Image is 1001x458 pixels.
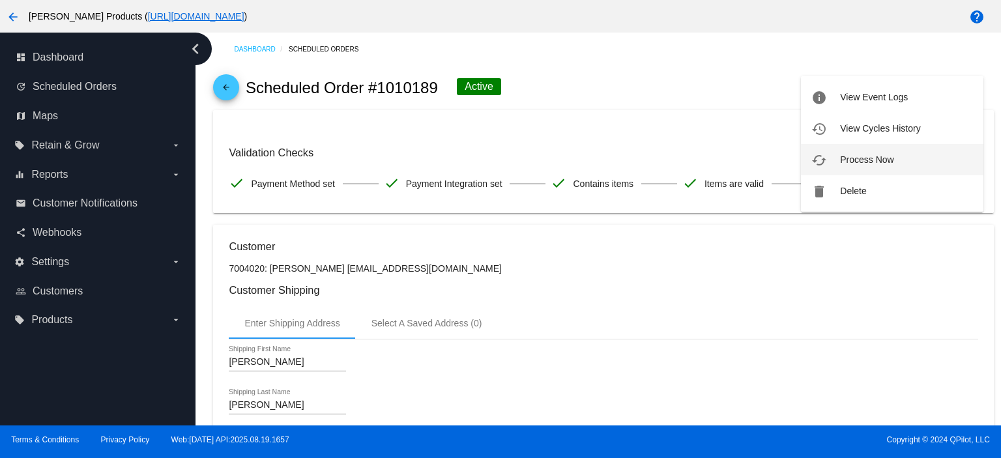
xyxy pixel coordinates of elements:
[840,123,920,134] span: View Cycles History
[840,186,866,196] span: Delete
[811,184,827,199] mat-icon: delete
[811,152,827,168] mat-icon: cached
[811,121,827,137] mat-icon: history
[811,90,827,106] mat-icon: info
[840,154,893,165] span: Process Now
[840,92,908,102] span: View Event Logs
